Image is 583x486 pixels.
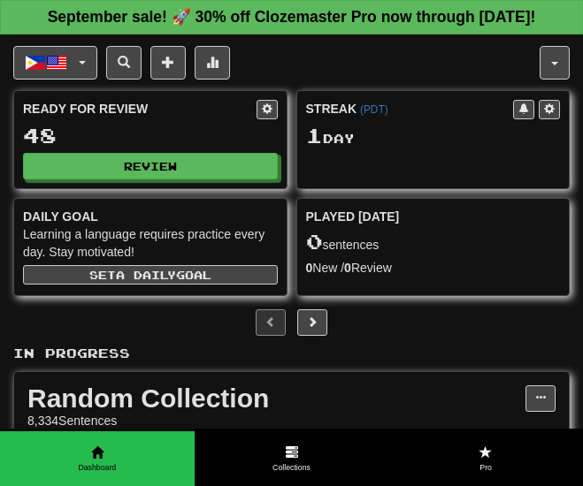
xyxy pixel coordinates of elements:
[306,125,561,148] div: Day
[306,231,561,254] div: sentences
[27,412,525,429] div: 8,334 Sentences
[388,462,583,474] span: Pro
[306,208,400,225] span: Played [DATE]
[23,265,278,285] button: Seta dailygoal
[195,46,230,80] button: More stats
[195,462,389,474] span: Collections
[27,385,525,412] div: Random Collection
[116,269,176,281] span: a daily
[360,103,388,116] a: (PDT)
[48,8,536,26] strong: September sale! 🚀 30% off Clozemaster Pro now through [DATE]!
[23,100,257,118] div: Ready for Review
[306,123,323,148] span: 1
[306,259,561,277] div: New / Review
[306,261,313,275] strong: 0
[150,46,186,80] button: Add sentence to collection
[23,208,278,225] div: Daily Goal
[106,46,142,80] button: Search sentences
[23,225,278,261] div: Learning a language requires practice every day. Stay motivated!
[23,153,278,179] button: Review
[306,100,514,118] div: Streak
[306,229,323,254] span: 0
[13,345,570,362] p: In Progress
[344,261,351,275] strong: 0
[23,125,278,147] div: 48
